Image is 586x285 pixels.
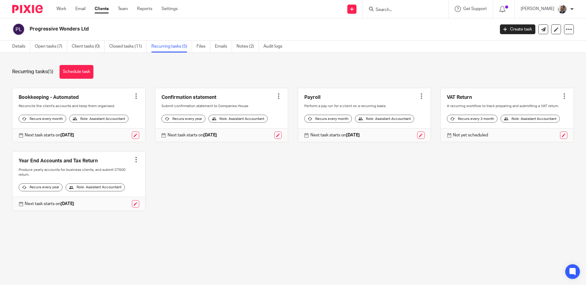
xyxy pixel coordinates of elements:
[557,4,567,14] img: Matt%20Circle.png
[375,7,430,13] input: Search
[161,115,205,123] div: Recurs every year
[60,133,74,137] strong: [DATE]
[355,115,414,123] div: Role: Assistant Accountant
[521,6,554,12] p: [PERSON_NAME]
[48,69,53,74] span: (5)
[151,41,192,52] a: Recurring tasks (5)
[12,23,25,36] img: svg%3E
[56,6,66,12] a: Work
[12,69,53,75] h1: Recurring tasks
[75,6,85,12] a: Email
[137,6,152,12] a: Reports
[500,24,535,34] a: Create task
[60,65,93,79] a: Schedule task
[208,115,268,123] div: Role: Assistant Accountant
[168,132,217,138] p: Next task starts on
[501,115,560,123] div: Role: Assistant Accountant
[263,41,287,52] a: Audit logs
[109,41,147,52] a: Closed tasks (11)
[69,115,128,123] div: Role: Assistant Accountant
[25,132,74,138] p: Next task starts on
[12,5,43,13] img: Pixie
[30,26,399,32] h2: Progressive Wonders Ltd
[304,115,352,123] div: Recurs every month
[463,7,487,11] span: Get Support
[237,41,259,52] a: Notes (2)
[12,41,30,52] a: Details
[118,6,128,12] a: Team
[60,202,74,206] strong: [DATE]
[215,41,232,52] a: Emails
[161,6,178,12] a: Settings
[35,41,67,52] a: Open tasks (7)
[453,132,488,138] p: Not yet scheduled
[310,132,360,138] p: Next task starts on
[197,41,210,52] a: Files
[346,133,360,137] strong: [DATE]
[25,201,74,207] p: Next task starts on
[19,115,66,123] div: Recurs every month
[66,183,125,191] div: Role: Assistant Accountant
[203,133,217,137] strong: [DATE]
[19,183,63,191] div: Recurs every year
[72,41,105,52] a: Client tasks (0)
[95,6,109,12] a: Clients
[447,115,497,123] div: Recurs every 3 month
